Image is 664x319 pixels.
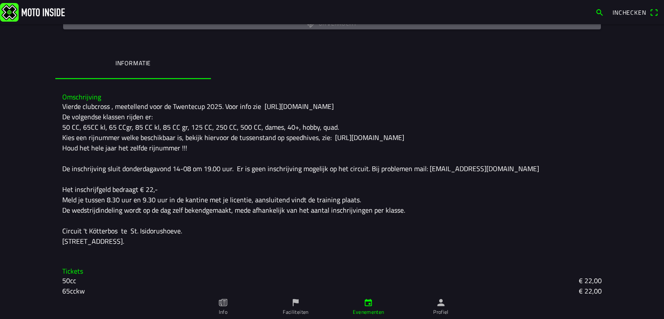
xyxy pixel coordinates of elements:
ion-text: € 22,00 [579,286,602,296]
ion-label: Info [219,308,227,316]
h3: Tickets [62,267,602,275]
ion-text: 50cc [62,275,76,286]
div: Vierde clubcross , meetellend voor de Twentecup 2025. Voor info zie [URL][DOMAIN_NAME] De volgend... [62,101,602,246]
a: search [591,5,608,19]
ion-icon: calendar [364,298,373,307]
ion-label: Faciliteiten [283,308,308,316]
ion-text: 65cckw [62,286,85,296]
ion-label: Profiel [433,308,449,316]
span: Inchecken [613,8,646,17]
ion-icon: flag [291,298,300,307]
ion-label: Informatie [115,58,151,68]
ion-text: € 22,00 [579,275,602,286]
a: Incheckenqr scanner [608,5,662,19]
ion-icon: person [436,298,446,307]
ion-label: Evenementen [353,308,384,316]
h3: Omschrijving [62,93,602,101]
ion-icon: paper [218,298,228,307]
